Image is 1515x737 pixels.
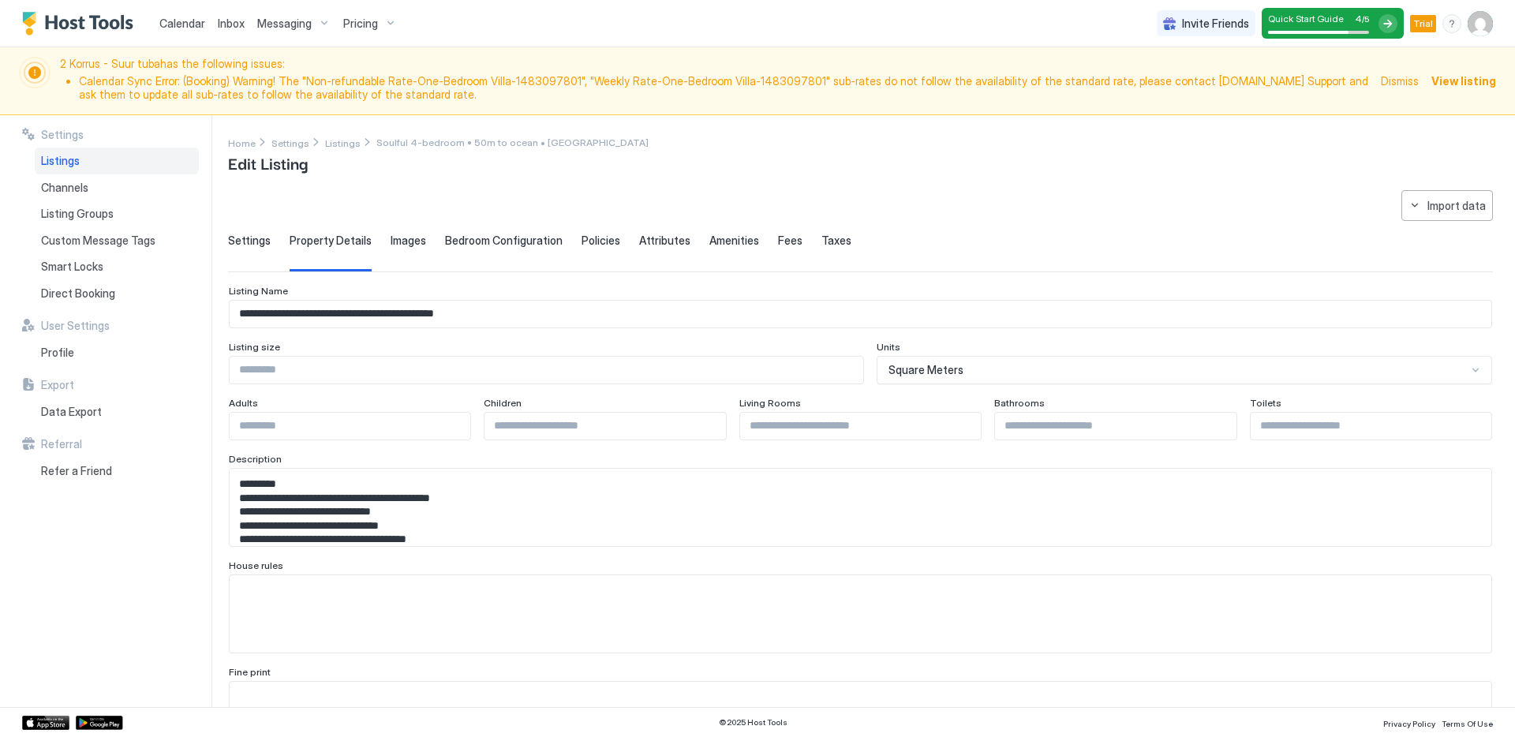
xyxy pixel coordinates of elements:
span: Quick Start Guide [1268,13,1344,24]
a: Channels [35,174,199,201]
a: Inbox [218,15,245,32]
span: Messaging [257,17,312,31]
div: User profile [1468,11,1493,36]
input: Input Field [230,413,470,440]
span: Trial [1413,17,1433,31]
span: Home [228,137,256,149]
span: © 2025 Host Tools [719,717,787,728]
span: / 5 [1362,14,1369,24]
span: Listing Groups [41,207,114,221]
span: Bedroom Configuration [445,234,563,248]
span: Profile [41,346,74,360]
span: Attributes [639,234,690,248]
span: 4 [1355,13,1362,24]
span: Policies [582,234,620,248]
div: Breadcrumb [271,134,309,151]
span: Images [391,234,426,248]
span: Units [877,341,900,353]
span: Fine print [229,666,271,678]
span: Referral [41,437,82,451]
span: Custom Message Tags [41,234,155,248]
a: Calendar [159,15,205,32]
input: Input Field [230,301,1491,327]
a: Google Play Store [76,716,123,730]
div: View listing [1431,73,1496,89]
div: menu [1442,14,1461,33]
span: Fees [778,234,802,248]
span: Children [484,397,522,409]
a: Smart Locks [35,253,199,280]
a: Listings [35,148,199,174]
span: User Settings [41,319,110,333]
span: Refer a Friend [41,464,112,478]
span: Channels [41,181,88,195]
a: Custom Message Tags [35,227,199,254]
a: Refer a Friend [35,458,199,484]
a: Settings [271,134,309,151]
a: Home [228,134,256,151]
input: Input Field [230,357,863,383]
span: Listing size [229,341,280,353]
span: Settings [271,137,309,149]
div: Breadcrumb [325,134,361,151]
input: Input Field [484,413,725,440]
span: Description [229,453,282,465]
span: Smart Locks [41,260,103,274]
span: Direct Booking [41,286,115,301]
span: Amenities [709,234,759,248]
textarea: Input Field [230,575,1491,653]
li: Calendar Sync Error: (Booking) Warning! The "Non-refundable Rate-One-Bedroom Villa-1483097801", "... [79,74,1371,102]
span: Pricing [343,17,378,31]
a: Profile [35,339,199,366]
span: Adults [229,397,258,409]
span: Square Meters [888,363,963,377]
textarea: Input Field [230,469,1479,546]
a: Direct Booking [35,280,199,307]
span: Listing Name [229,285,288,297]
input: Input Field [1251,413,1491,440]
div: Dismiss [1381,73,1419,89]
a: Data Export [35,398,199,425]
input: Input Field [995,413,1236,440]
span: Listings [325,137,361,149]
span: Export [41,378,74,392]
span: Invite Friends [1182,17,1249,31]
span: Taxes [821,234,851,248]
a: Host Tools Logo [22,12,140,36]
div: Import data [1427,197,1486,214]
a: Listing Groups [35,200,199,227]
a: Listings [325,134,361,151]
span: Privacy Policy [1383,719,1435,728]
span: Calendar [159,17,205,30]
span: Terms Of Use [1442,719,1493,728]
span: Inbox [218,17,245,30]
span: 2 Korrus - Suur tuba has the following issues: [60,57,1371,105]
button: Import data [1401,190,1493,221]
span: Property Details [290,234,372,248]
span: Edit Listing [228,151,308,174]
span: Settings [41,128,84,142]
span: Listings [41,154,80,168]
span: House rules [229,559,283,571]
span: Breadcrumb [376,137,649,148]
span: Living Rooms [739,397,801,409]
span: Data Export [41,405,102,419]
a: Privacy Policy [1383,714,1435,731]
input: Input Field [740,413,981,440]
a: App Store [22,716,69,730]
div: Breadcrumb [228,134,256,151]
span: Toilets [1250,397,1281,409]
span: Bathrooms [994,397,1045,409]
span: Settings [228,234,271,248]
a: Terms Of Use [1442,714,1493,731]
